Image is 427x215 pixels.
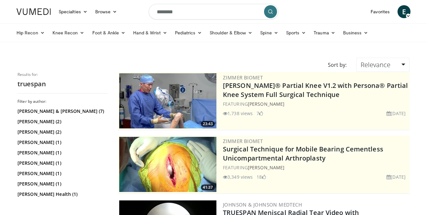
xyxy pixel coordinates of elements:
div: FEATURING [223,164,408,171]
a: Business [339,26,372,39]
img: VuMedi Logo [17,8,51,15]
a: Zimmer Biomet [223,74,263,81]
a: [PERSON_NAME] [248,164,284,171]
div: FEATURING [223,101,408,107]
div: Sort by: [323,58,352,72]
li: 7 [257,110,263,117]
li: [DATE] [387,110,406,117]
li: 1,738 views [223,110,253,117]
a: [PERSON_NAME] (1) [17,149,107,156]
a: [PERSON_NAME]® Partial Knee V1.2 with Persona® Partial Knee System Full Surgical Technique [223,81,408,99]
a: [PERSON_NAME] Health (1) [17,191,107,197]
a: Favorites [367,5,394,18]
a: Hip Recon [13,26,49,39]
h2: truespan [17,80,108,88]
a: Relevance [356,58,410,72]
input: Search topics, interventions [149,4,278,19]
a: Trauma [310,26,339,39]
a: [PERSON_NAME] (1) [17,139,107,146]
p: Results for: [17,72,108,77]
a: Browse [91,5,121,18]
a: [PERSON_NAME] (2) [17,118,107,125]
a: 23:43 [119,73,216,128]
span: 23:43 [201,121,215,127]
a: [PERSON_NAME] (1) [17,181,107,187]
a: Hand & Wrist [129,26,171,39]
h3: Filter by author: [17,99,108,104]
img: 827ba7c0-d001-4ae6-9e1c-6d4d4016a445.300x170_q85_crop-smart_upscale.jpg [119,137,216,192]
li: 3,349 views [223,173,253,180]
img: 99b1778f-d2b2-419a-8659-7269f4b428ba.300x170_q85_crop-smart_upscale.jpg [119,73,216,128]
a: E [398,5,410,18]
span: 41:37 [201,185,215,190]
a: Specialties [55,5,91,18]
a: 41:37 [119,137,216,192]
li: [DATE] [387,173,406,180]
a: Sports [282,26,310,39]
li: 18 [257,173,266,180]
a: Surgical Technique for Mobile Bearing Cementless Unicompartmental Arthroplasty [223,145,383,162]
a: Knee Recon [49,26,88,39]
a: Zimmer Biomet [223,138,263,144]
a: Johnson & Johnson MedTech [223,201,302,208]
a: Pediatrics [171,26,206,39]
a: [PERSON_NAME] [248,101,284,107]
a: Foot & Ankle [88,26,130,39]
a: [PERSON_NAME] (2) [17,129,107,135]
a: [PERSON_NAME] (1) [17,170,107,177]
span: Relevance [361,60,390,69]
a: [PERSON_NAME] (1) [17,160,107,166]
a: [PERSON_NAME] & [PERSON_NAME] (7) [17,108,107,114]
a: Spine [256,26,282,39]
a: Shoulder & Elbow [206,26,256,39]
